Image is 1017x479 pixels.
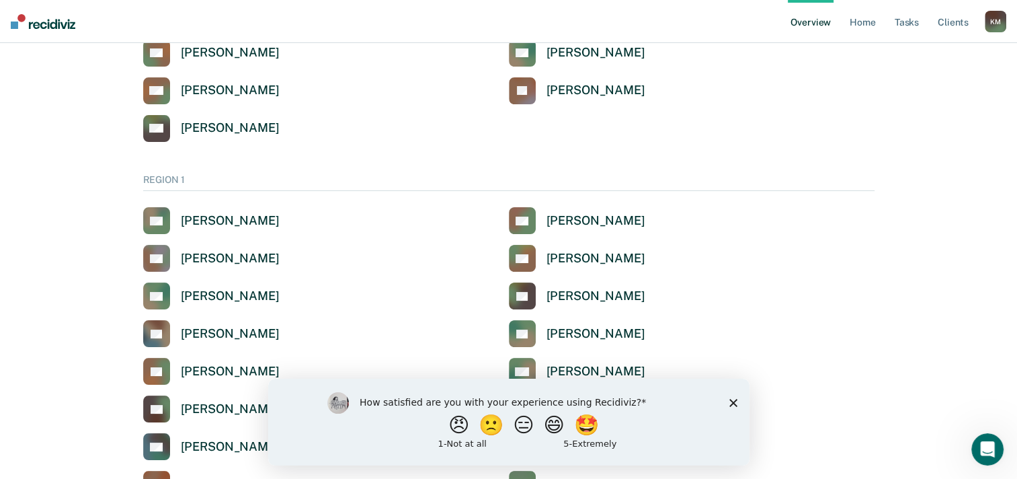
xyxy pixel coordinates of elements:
[546,83,645,98] div: [PERSON_NAME]
[143,283,280,309] a: [PERSON_NAME]
[181,402,280,417] div: [PERSON_NAME]
[509,358,645,385] a: [PERSON_NAME]
[143,358,280,385] a: [PERSON_NAME]
[143,207,280,234] a: [PERSON_NAME]
[509,320,645,347] a: [PERSON_NAME]
[181,213,280,229] div: [PERSON_NAME]
[546,213,645,229] div: [PERSON_NAME]
[181,289,280,304] div: [PERSON_NAME]
[546,289,645,304] div: [PERSON_NAME]
[143,396,280,422] a: [PERSON_NAME]
[509,245,645,272] a: [PERSON_NAME]
[181,326,280,342] div: [PERSON_NAME]
[181,83,280,98] div: [PERSON_NAME]
[546,45,645,61] div: [PERSON_NAME]
[11,14,75,29] img: Recidiviz
[268,379,749,466] iframe: Survey by Kim from Recidiviz
[143,320,280,347] a: [PERSON_NAME]
[143,115,280,142] a: [PERSON_NAME]
[546,326,645,342] div: [PERSON_NAME]
[181,45,280,61] div: [PERSON_NAME]
[985,11,1006,32] button: KM
[181,439,280,455] div: [PERSON_NAME]
[181,120,280,136] div: [PERSON_NAME]
[985,11,1006,32] div: K M
[181,364,280,379] div: [PERSON_NAME]
[546,364,645,379] div: [PERSON_NAME]
[509,77,645,104] a: [PERSON_NAME]
[181,251,280,266] div: [PERSON_NAME]
[143,40,280,67] a: [PERSON_NAME]
[143,174,874,192] div: REGION 1
[143,433,280,460] a: [PERSON_NAME]
[143,245,280,272] a: [PERSON_NAME]
[509,283,645,309] a: [PERSON_NAME]
[546,251,645,266] div: [PERSON_NAME]
[143,77,280,104] a: [PERSON_NAME]
[509,40,645,67] a: [PERSON_NAME]
[971,433,1004,466] iframe: Intercom live chat
[509,207,645,234] a: [PERSON_NAME]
